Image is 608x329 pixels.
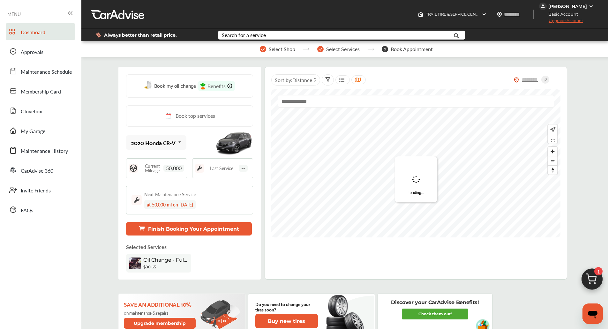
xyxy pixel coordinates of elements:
[482,12,487,17] img: header-down-arrow.9dd2ce7d.svg
[7,11,21,17] span: MENU
[131,195,142,205] img: maintenance_logo
[124,318,196,329] button: Upgrade membership
[418,12,423,17] img: header-home-logo.8d720a4f.svg
[239,165,248,172] span: --
[6,162,75,178] a: CarAdvise 360
[21,108,42,116] span: Glovebox
[21,28,45,37] span: Dashboard
[548,165,557,175] button: Reset bearing to north
[141,164,163,173] span: Current Mileage
[195,164,204,173] img: maintenance_logo
[21,88,61,96] span: Membership Card
[255,314,319,328] a: Buy new tires
[6,182,75,198] a: Invite Friends
[426,12,602,17] span: TRAIL TIRE & SERVICE CENTER 905864 , 980 ARMY TRAIL RD [PERSON_NAME] STREAM , IL 60188
[124,301,197,308] p: Save an additional 10%
[126,222,252,236] button: Finish Booking Your Appointment
[402,309,468,319] a: Check them out!
[222,33,266,38] div: Search for a service
[255,301,318,312] p: Do you need to change your tires soon?
[6,43,75,60] a: Approvals
[548,147,557,156] button: Zoom in
[21,127,45,136] span: My Garage
[391,46,433,52] span: Book Appointment
[126,105,253,127] a: Book top services
[126,243,167,250] p: Selected Services
[275,76,312,84] span: Sort by :
[227,83,232,89] img: info-Icon.6181e609.svg
[271,89,560,237] canvas: Map
[6,63,75,79] a: Maintenance Schedule
[207,82,226,90] span: Benefits
[144,81,153,89] img: oil-change.e5047c97.svg
[144,191,196,198] div: Next Maintenance Service
[154,81,196,90] span: Book my oil change
[129,258,141,269] img: oil-change-thumb.jpg
[269,46,295,52] span: Select Shop
[367,48,374,50] img: stepper-arrow.e24c07c6.svg
[21,187,51,195] span: Invite Friends
[6,122,75,139] a: My Garage
[540,11,583,18] span: Basic Account
[200,83,206,90] img: instacart-icon.73bd83c2.svg
[577,265,607,296] img: cart_icon.3d0951e8.svg
[144,200,196,209] div: at 50,000 mi on [DATE]
[163,165,184,172] span: 50,000
[6,201,75,218] a: FAQs
[548,166,557,175] span: Reset bearing to north
[21,206,33,215] span: FAQs
[594,267,603,275] span: 1
[533,10,534,19] img: header-divider.bc55588e.svg
[391,299,479,306] p: Discover your CarAdvise Benefits!
[164,112,172,120] img: cal_icon.0803b883.svg
[497,12,502,17] img: location_vector.a44bc228.svg
[21,68,72,76] span: Maintenance Schedule
[21,167,53,175] span: CarAdvise 360
[549,126,556,133] img: recenter.ce011a49.svg
[210,166,233,170] span: Last Service
[303,48,310,50] img: stepper-arrow.e24c07c6.svg
[582,303,603,324] iframe: Button to launch messaging window
[6,23,75,40] a: Dashboard
[6,142,75,159] a: Maintenance History
[215,128,253,157] img: mobile_14212_st0640_046.jpg
[21,147,68,155] span: Maintenance History
[548,4,587,9] div: [PERSON_NAME]
[144,81,196,91] a: Book my oil change
[129,164,138,173] img: steering_logo
[124,310,197,315] p: on maintenance & repairs
[514,77,519,83] img: location_vector_orange.38f05af8.svg
[21,48,43,56] span: Approvals
[255,314,318,328] button: Buy new tires
[260,46,266,52] img: stepper-checkmark.b5569197.svg
[589,4,594,9] img: WGsFRI8htEPBVLJbROoPRyZpYNWhNONpIPPETTm6eUC0GeLEiAAAAAElFTkSuQmCC
[539,18,583,26] span: Upgrade Account
[96,32,101,38] img: dollor_label_vector.a70140d1.svg
[395,156,437,202] div: Loading...
[104,33,177,37] span: Always better than retail price.
[317,46,324,52] img: stepper-checkmark.b5569197.svg
[548,156,557,165] button: Zoom out
[6,83,75,99] a: Membership Card
[176,112,215,120] span: Book top services
[131,139,176,146] div: 2020 Honda CR-V
[143,257,188,263] span: Oil Change - Full-synthetic
[292,76,312,84] span: Distance
[143,265,156,269] b: $80.65
[326,46,360,52] span: Select Services
[539,3,547,10] img: jVpblrzwTbfkPYzPPzSLxeg0AAAAASUVORK5CYII=
[6,102,75,119] a: Glovebox
[382,46,388,52] span: 3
